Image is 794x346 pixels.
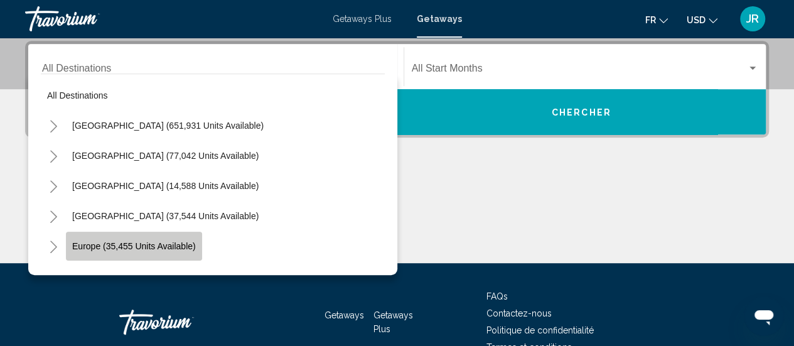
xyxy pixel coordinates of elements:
[41,113,66,138] button: Toggle United States (651,931 units available)
[66,202,265,230] button: [GEOGRAPHIC_DATA] (37,544 units available)
[645,11,668,29] button: Change language
[333,14,392,24] a: Getaways Plus
[397,89,766,134] button: Chercher
[66,171,265,200] button: [GEOGRAPHIC_DATA] (14,588 units available)
[41,234,66,259] button: Toggle Europe (35,455 units available)
[66,262,203,291] button: Australia (3,034 units available)
[66,111,270,140] button: [GEOGRAPHIC_DATA] (651,931 units available)
[687,11,717,29] button: Change currency
[72,241,196,251] span: Europe (35,455 units available)
[66,232,202,261] button: Europe (35,455 units available)
[744,296,784,336] iframe: Bouton de lancement de la fenêtre de messagerie
[552,107,611,117] span: Chercher
[486,291,508,301] a: FAQs
[66,141,265,170] button: [GEOGRAPHIC_DATA] (77,042 units available)
[645,15,656,25] span: fr
[119,303,245,341] a: Travorium
[41,143,66,168] button: Toggle Mexico (77,042 units available)
[72,181,259,191] span: [GEOGRAPHIC_DATA] (14,588 units available)
[25,6,320,31] a: Travorium
[417,14,462,24] a: Getaways
[28,44,766,134] div: Search widget
[72,151,259,161] span: [GEOGRAPHIC_DATA] (77,042 units available)
[736,6,769,32] button: User Menu
[41,81,385,110] button: All destinations
[373,310,413,334] a: Getaways Plus
[47,90,108,100] span: All destinations
[746,13,759,25] span: JR
[72,121,264,131] span: [GEOGRAPHIC_DATA] (651,931 units available)
[325,310,364,320] a: Getaways
[486,325,594,335] a: Politique de confidentialité
[41,264,66,289] button: Toggle Australia (3,034 units available)
[72,211,259,221] span: [GEOGRAPHIC_DATA] (37,544 units available)
[687,15,705,25] span: USD
[486,308,552,318] a: Contactez-nous
[41,203,66,229] button: Toggle Caribbean & Atlantic Islands (37,544 units available)
[41,173,66,198] button: Toggle Canada (14,588 units available)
